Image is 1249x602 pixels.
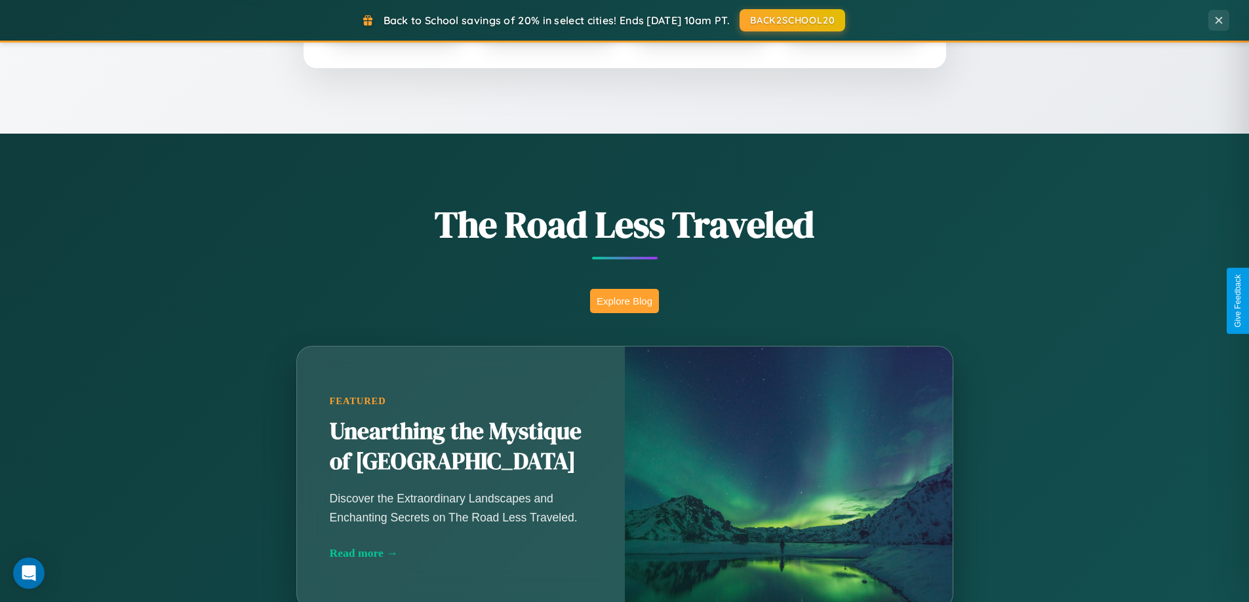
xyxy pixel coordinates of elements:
[330,489,592,526] p: Discover the Extraordinary Landscapes and Enchanting Secrets on The Road Less Traveled.
[330,396,592,407] div: Featured
[330,417,592,477] h2: Unearthing the Mystique of [GEOGRAPHIC_DATA]
[384,14,730,27] span: Back to School savings of 20% in select cities! Ends [DATE] 10am PT.
[590,289,659,313] button: Explore Blog
[13,557,45,589] div: Open Intercom Messenger
[1233,274,1242,328] div: Give Feedback
[330,546,592,560] div: Read more →
[740,9,845,31] button: BACK2SCHOOL20
[231,199,1018,250] h1: The Road Less Traveled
